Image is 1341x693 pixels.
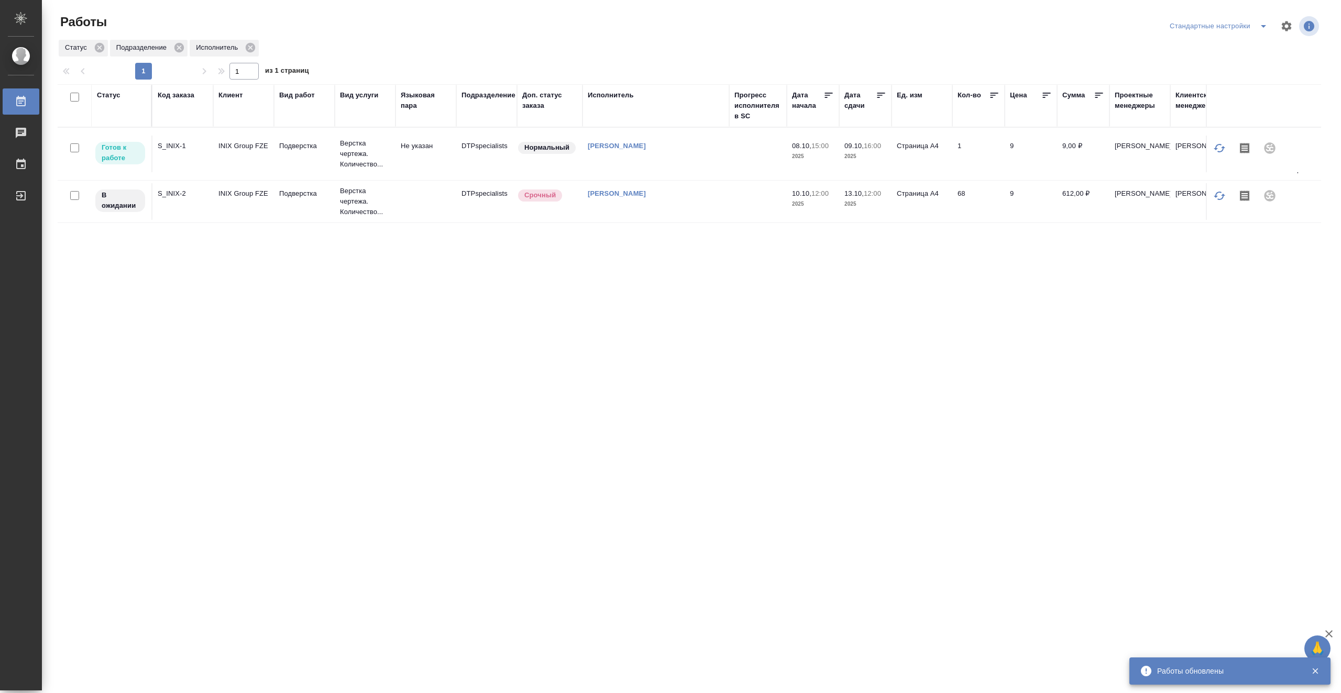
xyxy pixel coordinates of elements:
[1257,183,1282,208] div: Проект не привязан
[958,90,981,100] div: Кол-во
[792,90,823,111] div: Дата начала
[1057,183,1109,220] td: 612,00 ₽
[218,141,269,151] p: INIX Group FZE
[265,64,309,80] span: из 1 страниц
[952,183,1005,220] td: 68
[279,141,329,151] p: Подверстка
[218,90,243,100] div: Клиент
[279,188,329,199] p: Подверстка
[1057,136,1109,172] td: 9,00 ₽
[97,90,120,100] div: Статус
[102,190,139,211] p: В ожидании
[1062,90,1085,100] div: Сумма
[401,90,451,111] div: Языковая пара
[522,90,577,111] div: Доп. статус заказа
[844,142,864,150] p: 09.10,
[59,40,108,57] div: Статус
[792,151,834,162] p: 2025
[65,42,91,53] p: Статус
[340,90,379,100] div: Вид услуги
[190,40,259,57] div: Исполнитель
[158,141,208,151] div: S_INIX-1
[158,90,194,100] div: Код заказа
[844,199,886,209] p: 2025
[279,90,315,100] div: Вид работ
[1167,18,1274,35] div: split button
[1109,183,1170,220] td: [PERSON_NAME]
[218,188,269,199] p: INIX Group FZE
[1170,183,1231,220] td: [PERSON_NAME]
[588,189,646,197] a: [PERSON_NAME]
[1170,136,1231,172] td: [PERSON_NAME]
[1175,90,1226,111] div: Клиентские менеджеры
[1157,666,1295,676] div: Работы обновлены
[844,90,876,111] div: Дата сдачи
[734,90,782,121] div: Прогресс исполнителя в SC
[1304,635,1331,662] button: 🙏
[792,189,811,197] p: 10.10,
[1207,136,1232,161] button: Обновить
[461,90,515,100] div: Подразделение
[588,90,634,100] div: Исполнитель
[158,188,208,199] div: S_INIX-2
[524,190,556,200] p: Срочный
[1115,90,1165,111] div: Проектные менеджеры
[844,189,864,197] p: 13.10,
[1207,183,1232,208] button: Обновить
[811,142,829,150] p: 15:00
[1109,136,1170,172] td: [PERSON_NAME]
[1309,638,1326,660] span: 🙏
[1304,666,1326,676] button: Закрыть
[524,142,569,153] p: Нормальный
[952,136,1005,172] td: 1
[110,40,188,57] div: Подразделение
[116,42,170,53] p: Подразделение
[844,151,886,162] p: 2025
[864,189,881,197] p: 12:00
[1274,14,1299,39] span: Настроить таблицу
[588,142,646,150] a: [PERSON_NAME]
[58,14,107,30] span: Работы
[892,183,952,220] td: Страница А4
[1005,136,1057,172] td: 9
[864,142,881,150] p: 16:00
[792,142,811,150] p: 08.10,
[1299,16,1321,36] span: Посмотреть информацию
[1257,136,1282,161] div: Проект не привязан
[340,138,390,170] p: Верстка чертежа. Количество...
[1005,183,1057,220] td: 9
[897,90,922,100] div: Ед. изм
[456,136,517,172] td: DTPspecialists
[340,186,390,217] p: Верстка чертежа. Количество...
[792,199,834,209] p: 2025
[1232,183,1257,208] button: Скопировать мини-бриф
[811,189,829,197] p: 12:00
[1232,136,1257,161] button: Скопировать мини-бриф
[102,142,139,163] p: Готов к работе
[1010,90,1027,100] div: Цена
[456,183,517,220] td: DTPspecialists
[196,42,241,53] p: Исполнитель
[395,136,456,172] td: Не указан
[892,136,952,172] td: Страница А4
